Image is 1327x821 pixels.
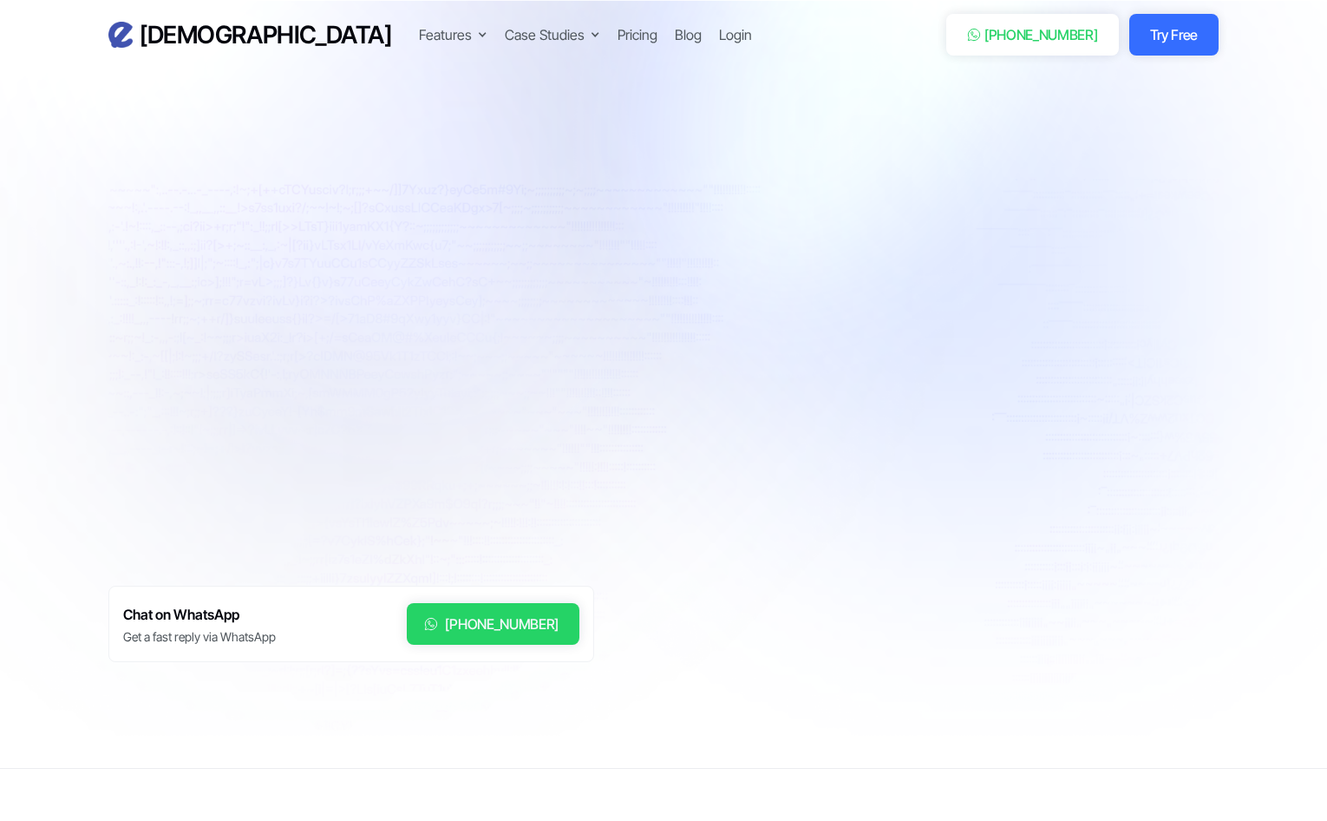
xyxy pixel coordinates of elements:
h3: [DEMOGRAPHIC_DATA] [140,20,391,50]
a: Pricing [618,24,657,45]
div: [PHONE_NUMBER] [984,24,1098,45]
a: Login [719,24,752,45]
a: Try Free [1129,14,1219,56]
a: [PHONE_NUMBER] [407,603,579,645]
div: Get a fast reply via WhatsApp [123,628,276,646]
a: home [108,20,391,50]
h6: Chat on WhatsApp [123,603,276,627]
div: Features [419,24,487,45]
a: Blog [675,24,702,45]
div: Features [419,24,472,45]
div: Case Studies [505,24,585,45]
a: [PHONE_NUMBER] [946,14,1119,56]
div: [PHONE_NUMBER] [445,614,559,634]
div: Case Studies [505,24,600,45]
